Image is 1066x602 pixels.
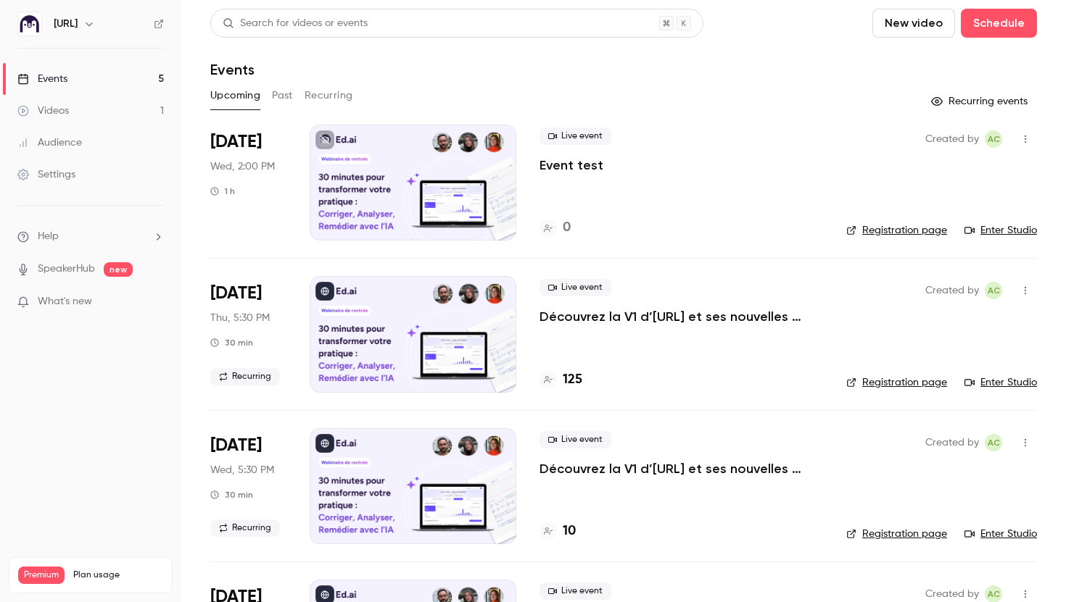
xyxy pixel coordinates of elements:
[964,223,1037,238] a: Enter Studio
[925,434,979,451] span: Created by
[985,130,1002,148] span: Alison Chopard
[540,279,611,296] span: Live event
[540,127,611,145] span: Live event
[872,9,955,38] button: New video
[985,434,1002,451] span: Alison Chopard
[540,218,571,238] a: 0
[540,431,611,448] span: Live event
[210,434,262,457] span: [DATE]
[988,282,1000,299] span: AC
[210,368,280,385] span: Recurring
[18,567,65,584] span: Premium
[210,463,274,477] span: Wed, 5:30 PM
[925,90,1037,113] button: Recurring events
[18,12,41,35] img: Ed.ai
[540,460,823,477] a: Découvrez la V1 d’[URL] et ses nouvelles fonctionnalités !
[925,282,979,299] span: Created by
[210,61,255,78] h1: Events
[563,218,571,238] h4: 0
[104,262,133,277] span: new
[210,125,286,241] div: Sep 10 Wed, 2:00 PM (Europe/Paris)
[210,311,270,325] span: Thu, 5:30 PM
[964,375,1037,390] a: Enter Studio
[210,130,262,154] span: [DATE]
[210,337,253,348] div: 30 min
[961,9,1037,38] button: Schedule
[17,135,82,150] div: Audience
[985,282,1002,299] span: Alison Chopard
[305,84,353,107] button: Recurring
[540,308,823,325] a: Découvrez la V1 d’[URL] et ses nouvelles fonctionnalités !
[540,156,603,174] a: Event test
[210,282,262,305] span: [DATE]
[540,582,611,600] span: Live event
[17,167,75,182] div: Settings
[38,262,95,277] a: SpeakerHub
[563,522,576,541] h4: 10
[988,130,1000,148] span: AC
[540,370,582,390] a: 125
[210,159,275,174] span: Wed, 2:00 PM
[210,489,253,501] div: 30 min
[540,522,576,541] a: 10
[17,229,164,244] li: help-dropdown-opener
[17,72,67,86] div: Events
[988,434,1000,451] span: AC
[38,229,59,244] span: Help
[846,375,947,390] a: Registration page
[210,84,260,107] button: Upcoming
[210,185,235,197] div: 1 h
[272,84,293,107] button: Past
[54,17,78,31] h6: [URL]
[223,16,368,31] div: Search for videos or events
[17,104,69,118] div: Videos
[846,223,947,238] a: Registration page
[38,294,92,309] span: What's new
[210,519,280,537] span: Recurring
[73,569,163,581] span: Plan usage
[925,130,979,148] span: Created by
[563,370,582,390] h4: 125
[964,527,1037,541] a: Enter Studio
[846,527,947,541] a: Registration page
[210,276,286,392] div: Sep 11 Thu, 5:30 PM (Europe/Paris)
[210,428,286,544] div: Sep 17 Wed, 5:30 PM (Europe/Paris)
